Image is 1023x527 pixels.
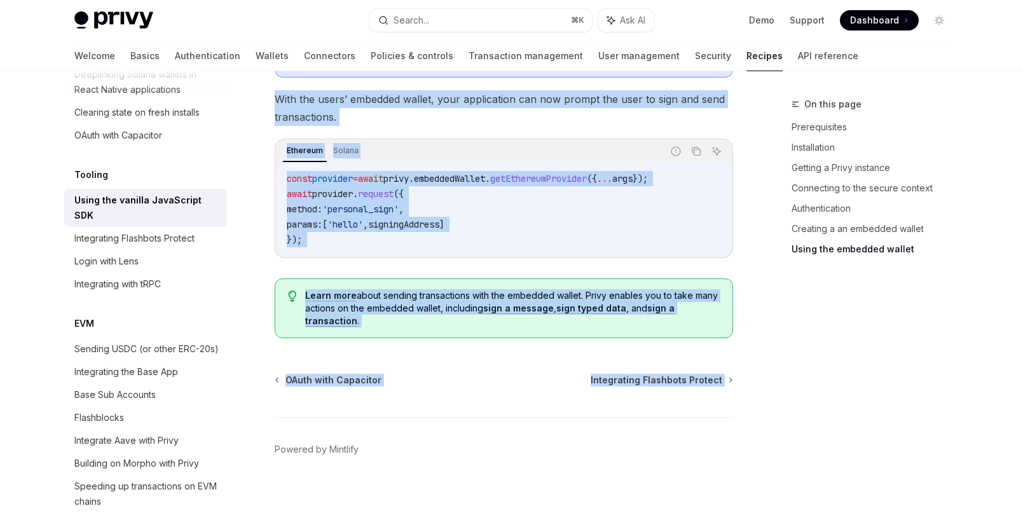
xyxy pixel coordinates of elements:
[312,188,353,200] span: provider
[383,173,409,184] span: privy
[708,143,725,160] button: Ask AI
[612,173,633,184] span: args
[587,173,597,184] span: ({
[668,143,684,160] button: Report incorrect code
[368,219,439,230] span: signingAddress
[749,14,774,27] a: Demo
[275,90,733,126] span: With the users’ embedded wallet, your application can now prompt the user to sign and send transa...
[371,41,453,71] a: Policies & controls
[74,41,115,71] a: Welcome
[792,178,959,198] a: Connecting to the secure context
[490,173,587,184] span: getEthereumProvider
[792,219,959,239] a: Creating a an embedded wallet
[353,173,358,184] span: =
[74,387,156,402] div: Base Sub Accounts
[74,410,124,425] div: Flashblocks
[64,227,227,250] a: Integrating Flashbots Protect
[358,173,383,184] span: await
[850,14,899,27] span: Dashboard
[64,383,227,406] a: Base Sub Accounts
[305,289,719,327] span: about sending transactions with the embedded wallet. Privy enables you to take many actions on th...
[64,189,227,227] a: Using the vanilla JavaScript SDK
[287,188,312,200] span: await
[74,456,199,471] div: Building on Morpho with Privy
[329,143,362,158] div: Solana
[64,101,227,124] a: Clearing state on fresh installs
[485,173,490,184] span: .
[322,219,327,230] span: [
[64,124,227,147] a: OAuth with Capacitor
[792,137,959,158] a: Installation
[929,10,949,31] button: Toggle dark mode
[399,203,404,215] span: ,
[74,167,108,182] h5: Tooling
[64,452,227,475] a: Building on Morpho with Privy
[483,303,554,314] a: sign a message
[322,203,399,215] span: 'personal_sign'
[804,97,862,112] span: On this page
[64,429,227,452] a: Integrate Aave with Privy
[64,406,227,429] a: Flashblocks
[74,433,179,448] div: Integrate Aave with Privy
[74,277,161,292] div: Integrating with tRPC
[369,9,592,32] button: Search...⌘K
[74,11,153,29] img: light logo
[358,188,394,200] span: request
[304,41,355,71] a: Connectors
[64,475,227,513] a: Speeding up transactions on EVM chains
[469,41,583,71] a: Transaction management
[74,193,219,223] div: Using the vanilla JavaScript SDK
[74,479,219,509] div: Speeding up transactions on EVM chains
[688,143,704,160] button: Copy the contents from the code block
[312,173,353,184] span: provider
[633,173,648,184] span: });
[597,173,612,184] span: ...
[276,374,381,387] a: OAuth with Capacitor
[74,316,94,331] h5: EVM
[74,231,195,246] div: Integrating Flashbots Protect
[287,203,322,215] span: method:
[275,443,359,456] a: Powered by Mintlify
[414,173,485,184] span: embeddedWallet
[327,219,363,230] span: 'hello'
[792,239,959,259] a: Using the embedded wallet
[798,41,858,71] a: API reference
[746,41,783,71] a: Recipes
[130,41,160,71] a: Basics
[409,173,414,184] span: .
[64,338,227,360] a: Sending USDC (or other ERC-20s)
[840,10,919,31] a: Dashboard
[74,105,200,120] div: Clearing state on fresh installs
[285,374,381,387] span: OAuth with Capacitor
[790,14,825,27] a: Support
[74,128,162,143] div: OAuth with Capacitor
[353,188,358,200] span: .
[363,219,368,230] span: ,
[394,188,404,200] span: ({
[287,219,322,230] span: params:
[74,254,139,269] div: Login with Lens
[74,341,219,357] div: Sending USDC (or other ERC-20s)
[792,158,959,178] a: Getting a Privy instance
[571,15,584,25] span: ⌘ K
[695,41,731,71] a: Security
[792,198,959,219] a: Authentication
[591,374,722,387] span: Integrating Flashbots Protect
[64,273,227,296] a: Integrating with tRPC
[620,14,645,27] span: Ask AI
[283,143,327,158] div: Ethereum
[792,117,959,137] a: Prerequisites
[591,374,732,387] a: Integrating Flashbots Protect
[287,234,302,245] span: });
[556,303,626,314] a: sign typed data
[439,219,444,230] span: ]
[305,290,357,301] a: Learn more
[64,250,227,273] a: Login with Lens
[394,13,429,28] div: Search...
[74,364,178,380] div: Integrating the Base App
[287,173,312,184] span: const
[256,41,289,71] a: Wallets
[64,360,227,383] a: Integrating the Base App
[175,41,240,71] a: Authentication
[598,9,654,32] button: Ask AI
